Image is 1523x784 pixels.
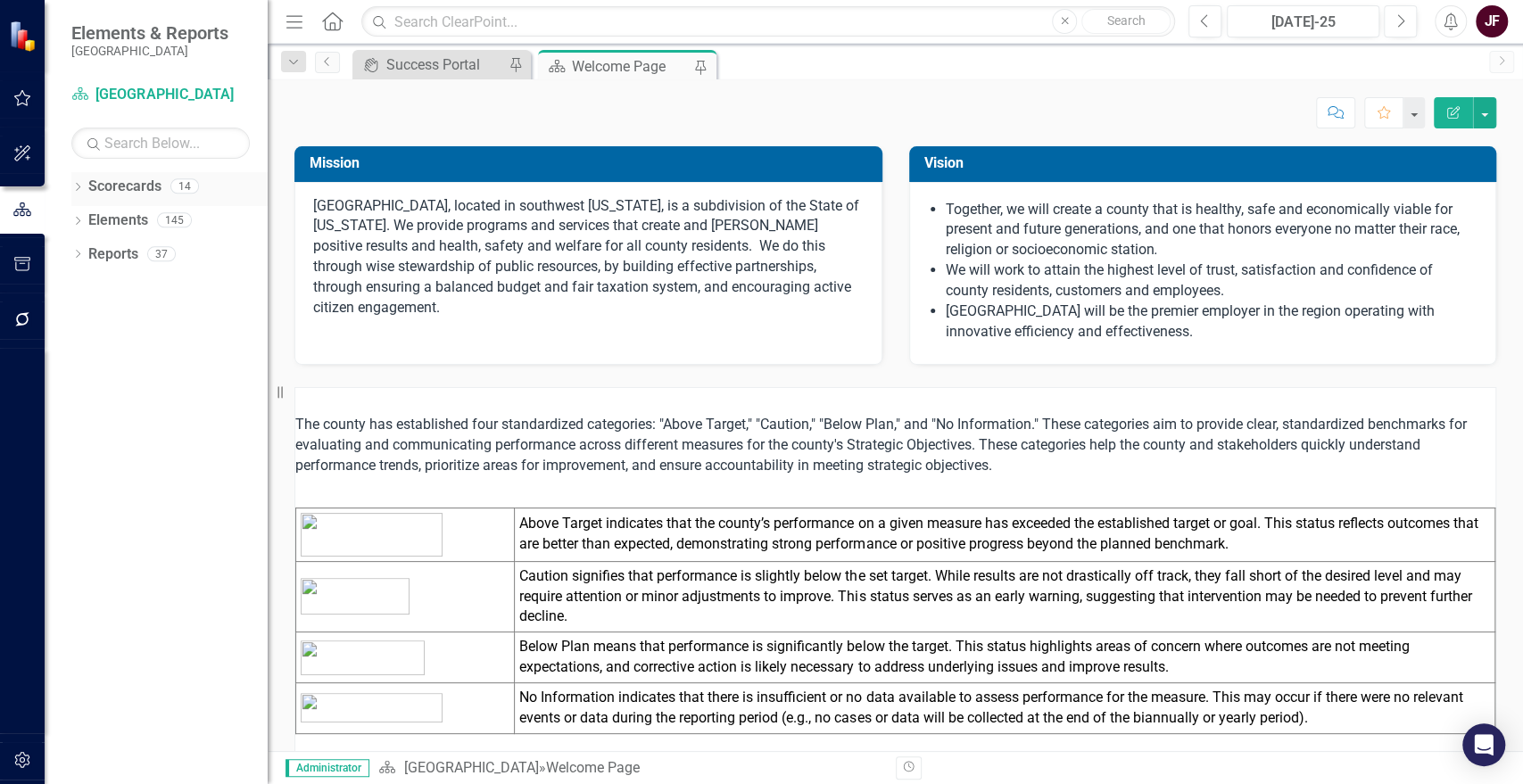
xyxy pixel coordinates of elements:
td: Above Target indicates that the county’s performance on a given measure has exceeded the establis... [515,508,1494,561]
div: » [378,758,882,779]
td: Caution signifies that performance is slightly below the set target. While results are not drasti... [515,561,1494,632]
p: [GEOGRAPHIC_DATA], located in southwest [US_STATE], is a subdivision of the State of [US_STATE]. ... [313,196,864,322]
div: 14 [170,179,199,194]
h3: Mission [310,155,873,171]
button: Search [1081,9,1171,34]
a: Success Portal [357,54,504,76]
p: The county has established four standardized categories: "Above Target," "Caution," "Below Plan,"... [295,411,1495,480]
td: No Information indicates that there is insufficient or no data available to assess performance fo... [515,682,1494,733]
span: Administrator [286,759,369,777]
div: [DATE]-25 [1233,12,1373,33]
td: Below Plan means that performance is significantly below the target. This status highlights areas... [515,632,1494,683]
img: ClearPoint Strategy [9,21,40,52]
a: Elements [88,210,148,231]
span: Elements & Reports [71,22,228,44]
input: Search Below... [71,128,250,159]
a: Scorecards [88,177,161,197]
a: [GEOGRAPHIC_DATA] [71,85,250,105]
a: Reports [88,244,138,265]
a: [GEOGRAPHIC_DATA] [403,759,538,776]
button: [DATE]-25 [1227,5,1379,37]
h3: Vision [924,155,1488,171]
div: 37 [147,246,176,261]
li: Together, we will create a county that is healthy, safe and economically viable for present and f... [946,200,1478,261]
li: [GEOGRAPHIC_DATA] will be the premier employer in the region operating with innovative efficiency... [946,301,1478,342]
small: [GEOGRAPHIC_DATA] [71,44,228,58]
em: . [1155,241,1158,258]
span: Search [1107,13,1146,28]
div: Success Portal [386,54,504,76]
button: JF [1476,5,1508,37]
div: 145 [157,213,192,228]
div: Open Intercom Messenger [1462,723,1505,766]
div: Welcome Page [572,55,690,78]
li: We will work to attain the highest level of trust, satisfaction and confidence of county resident... [946,260,1478,301]
div: Welcome Page [545,759,639,776]
input: Search ClearPoint... [361,6,1175,37]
